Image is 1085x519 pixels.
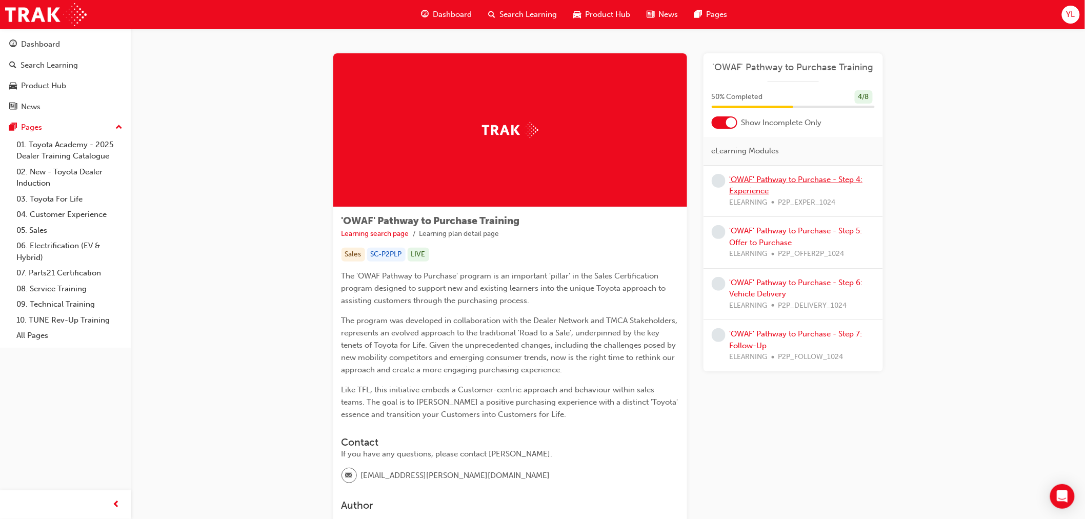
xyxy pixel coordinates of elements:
button: Pages [4,118,127,137]
span: Dashboard [433,9,472,21]
span: Product Hub [586,9,631,21]
a: 10. TUNE Rev-Up Training [12,312,127,328]
a: 'OWAF' Pathway to Purchase Training [712,62,875,73]
span: up-icon [115,121,123,134]
a: Product Hub [4,76,127,95]
span: learningRecordVerb_NONE-icon [712,277,726,291]
span: car-icon [574,8,581,21]
a: news-iconNews [639,4,687,25]
div: LIVE [408,248,429,262]
span: news-icon [9,103,17,112]
a: guage-iconDashboard [413,4,480,25]
span: 50 % Completed [712,91,763,103]
span: Pages [707,9,728,21]
div: Sales [341,248,365,262]
span: search-icon [489,8,496,21]
span: search-icon [9,61,16,70]
span: eLearning Modules [712,145,779,157]
a: Learning search page [341,229,409,238]
span: car-icon [9,82,17,91]
a: 07. Parts21 Certification [12,265,127,281]
img: Trak [5,3,87,26]
div: Pages [21,122,42,133]
a: search-iconSearch Learning [480,4,566,25]
span: news-icon [647,8,655,21]
a: 'OWAF' Pathway to Purchase - Step 4: Experience [730,175,863,196]
div: News [21,101,41,113]
span: P2P_OFFER2P_1024 [778,248,845,260]
button: DashboardSearch LearningProduct HubNews [4,33,127,118]
a: Dashboard [4,35,127,54]
a: 'OWAF' Pathway to Purchase - Step 5: Offer to Purchase [730,226,862,247]
a: 08. Service Training [12,281,127,297]
span: prev-icon [113,498,120,511]
span: email-icon [346,469,353,483]
a: 09. Technical Training [12,296,127,312]
a: 'OWAF' Pathway to Purchase - Step 7: Follow-Up [730,329,862,350]
div: If you have any questions, please contact [PERSON_NAME]. [341,448,679,460]
span: ELEARNING [730,197,768,209]
span: ELEARNING [730,351,768,363]
span: pages-icon [695,8,702,21]
h3: Author [341,500,679,511]
span: learningRecordVerb_NONE-icon [712,174,726,188]
span: P2P_EXPER_1024 [778,197,836,209]
a: car-iconProduct Hub [566,4,639,25]
li: Learning plan detail page [419,228,499,240]
span: 'OWAF' Pathway to Purchase Training [341,215,520,227]
span: Like TFL, this initiative embeds a Customer-centric approach and behaviour within sales teams. Th... [341,385,680,419]
div: Search Learning [21,59,78,71]
span: YL [1067,9,1075,21]
a: Search Learning [4,56,127,75]
span: Search Learning [500,9,557,21]
span: guage-icon [9,40,17,49]
div: Open Intercom Messenger [1050,484,1075,509]
div: SC-P2PLP [367,248,406,262]
a: 01. Toyota Academy - 2025 Dealer Training Catalogue [12,137,127,164]
a: 'OWAF' Pathway to Purchase - Step 6: Vehicle Delivery [730,278,863,299]
span: News [659,9,678,21]
a: 02. New - Toyota Dealer Induction [12,164,127,191]
span: [EMAIL_ADDRESS][PERSON_NAME][DOMAIN_NAME] [361,470,550,482]
a: 03. Toyota For Life [12,191,127,207]
span: The 'OWAF Pathway to Purchase' program is an important 'pillar' in the Sales Certification progra... [341,271,668,305]
button: YL [1062,6,1080,24]
span: learningRecordVerb_NONE-icon [712,328,726,342]
a: News [4,97,127,116]
span: Show Incomplete Only [741,117,822,129]
div: Product Hub [21,80,66,92]
span: P2P_DELIVERY_1024 [778,300,847,312]
a: 06. Electrification (EV & Hybrid) [12,238,127,265]
span: learningRecordVerb_NONE-icon [712,225,726,239]
span: ELEARNING [730,300,768,312]
span: pages-icon [9,123,17,132]
a: pages-iconPages [687,4,736,25]
span: The program was developed in collaboration with the Dealer Network and TMCA Stakeholders, represe... [341,316,680,374]
span: guage-icon [421,8,429,21]
a: 05. Sales [12,223,127,238]
a: 04. Customer Experience [12,207,127,223]
div: 4 / 8 [855,90,873,104]
span: ELEARNING [730,248,768,260]
span: P2P_FOLLOW_1024 [778,351,843,363]
a: All Pages [12,328,127,344]
img: Trak [482,122,538,138]
div: Dashboard [21,38,60,50]
h3: Contact [341,436,679,448]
